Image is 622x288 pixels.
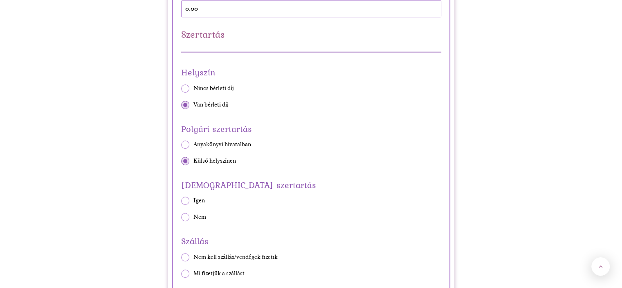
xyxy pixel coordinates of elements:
[181,101,441,109] label: Van bérleti díj
[181,29,441,39] h2: Szertartás
[181,65,441,80] span: Helyszín
[181,84,441,93] label: Nincs bérleti díj
[193,270,245,278] span: Mi fizetjük a szállást
[193,157,236,165] span: Külső helyszínen
[181,253,441,261] label: Nem kell szállás/vendégek fizetik
[181,197,441,205] label: Igen
[193,197,205,205] span: Igen
[193,141,251,149] span: Anyakönyvi hivatalban
[193,101,229,109] span: Van bérleti díj
[193,84,234,93] span: Nincs bérleti díj
[193,253,278,261] span: Nem kell szállás/vendégek fizetik
[181,177,441,193] span: [DEMOGRAPHIC_DATA] szertartás
[181,141,441,149] label: Anyakönyvi hivatalban
[181,157,441,165] label: Külső helyszínen
[193,213,206,221] span: Nem
[181,270,441,278] label: Mi fizetjük a szállást
[181,234,441,249] span: Szállás
[181,121,441,136] span: Polgári szertartás
[181,213,441,221] label: Nem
